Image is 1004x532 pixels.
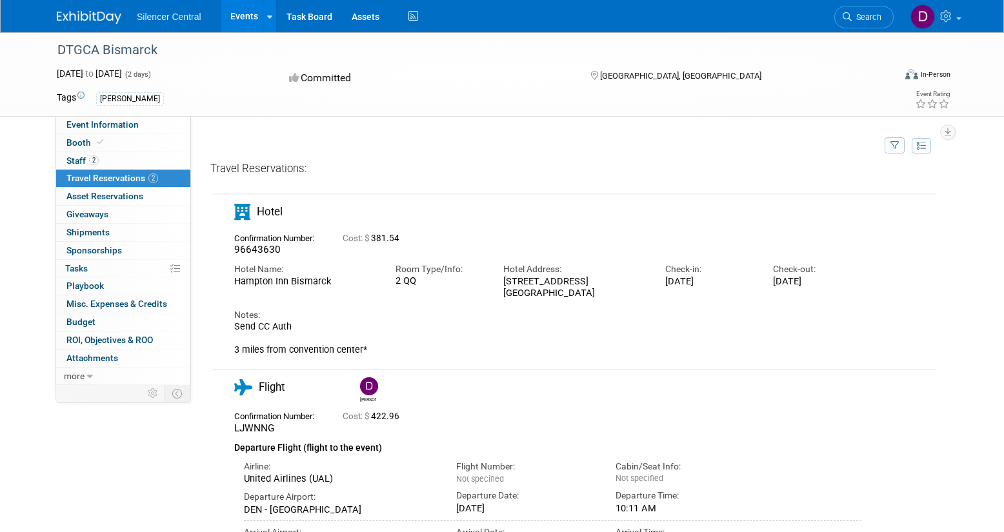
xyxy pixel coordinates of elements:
[96,92,164,106] div: [PERSON_NAME]
[910,5,935,29] img: Dean Woods
[360,377,378,395] img: Dean Woods
[56,368,190,385] a: more
[66,245,122,255] span: Sponsorships
[244,473,437,484] div: United Airlines (UAL)
[234,321,861,356] div: Send CC Auth 3 miles from convention center*
[56,350,190,367] a: Attachments
[66,155,99,166] span: Staff
[357,377,379,403] div: Dean Woods
[234,275,376,287] div: Hampton Inn Bismarck
[616,502,756,514] div: 10:11 AM
[66,353,118,363] span: Attachments
[56,116,190,133] a: Event Information
[66,137,106,148] span: Booth
[66,299,167,309] span: Misc. Expenses & Credits
[66,281,104,291] span: Playbook
[148,173,158,183] span: 2
[165,385,191,402] td: Toggle Event Tabs
[503,263,645,275] div: Hotel Address:
[343,411,405,421] span: 422.96
[56,152,190,170] a: Staff2
[234,244,281,255] span: 96643630
[56,277,190,295] a: Playbook
[56,206,190,223] a: Giveaways
[66,119,139,130] span: Event Information
[890,142,899,150] i: Filter by Traveler
[66,173,158,183] span: Travel Reservations
[244,504,437,515] div: DEN - [GEOGRAPHIC_DATA]
[396,263,484,275] div: Room Type/Info:
[66,227,110,237] span: Shipments
[53,39,874,62] div: DTGCA Bismarck
[773,275,861,287] div: [DATE]
[456,460,596,473] div: Flight Number:
[616,460,756,473] div: Cabin/Seat Info:
[56,313,190,331] a: Budget
[456,502,596,514] div: [DATE]
[124,70,151,79] span: (2 days)
[234,230,323,244] div: Confirmation Number:
[64,371,85,381] span: more
[97,139,103,146] i: Booth reservation complete
[244,491,437,503] div: Departure Airport:
[285,67,570,90] div: Committed
[56,242,190,259] a: Sponsorships
[852,12,881,22] span: Search
[210,161,938,181] div: Travel Reservations:
[57,11,121,24] img: ExhibitDay
[665,275,754,287] div: [DATE]
[257,205,283,218] span: Hotel
[773,263,861,275] div: Check-out:
[234,422,274,434] span: LJWNNG
[456,474,504,484] span: Not specified
[89,155,99,165] span: 2
[56,295,190,313] a: Misc. Expenses & Credits
[66,191,143,201] span: Asset Reservations
[343,411,371,421] span: Cost: $
[616,489,756,502] div: Departure Time:
[56,170,190,187] a: Travel Reservations2
[343,233,371,243] span: Cost: $
[244,460,437,473] div: Airline:
[600,71,761,81] span: [GEOGRAPHIC_DATA], [GEOGRAPHIC_DATA]
[834,6,894,28] a: Search
[56,224,190,241] a: Shipments
[915,91,950,97] div: Event Rating
[616,473,663,483] span: Not specified
[56,134,190,152] a: Booth
[360,395,376,403] div: Dean Woods
[234,263,376,275] div: Hotel Name:
[234,309,861,321] div: Notes:
[905,69,918,79] img: Format-Inperson.png
[137,12,201,22] span: Silencer Central
[665,263,754,275] div: Check-in:
[234,379,252,395] i: Flight
[142,385,165,402] td: Personalize Event Tab Strip
[57,68,122,79] span: [DATE] [DATE]
[66,317,95,327] span: Budget
[56,331,190,349] a: ROI, Objectives & ROO
[343,233,405,243] span: 381.54
[66,335,153,345] span: ROI, Objectives & ROO
[56,260,190,277] a: Tasks
[57,91,85,106] td: Tags
[83,68,95,79] span: to
[818,67,950,86] div: Event Format
[396,275,484,287] div: 2 QQ
[234,435,861,455] div: Departure Flight (flight to the event)
[920,70,950,79] div: In-Person
[234,408,323,422] div: Confirmation Number:
[66,209,108,219] span: Giveaways
[56,188,190,205] a: Asset Reservations
[65,263,88,273] span: Tasks
[259,380,285,393] span: Flight
[234,204,250,220] i: Hotel
[503,275,645,299] div: [STREET_ADDRESS] [GEOGRAPHIC_DATA]
[456,489,596,502] div: Departure Date:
